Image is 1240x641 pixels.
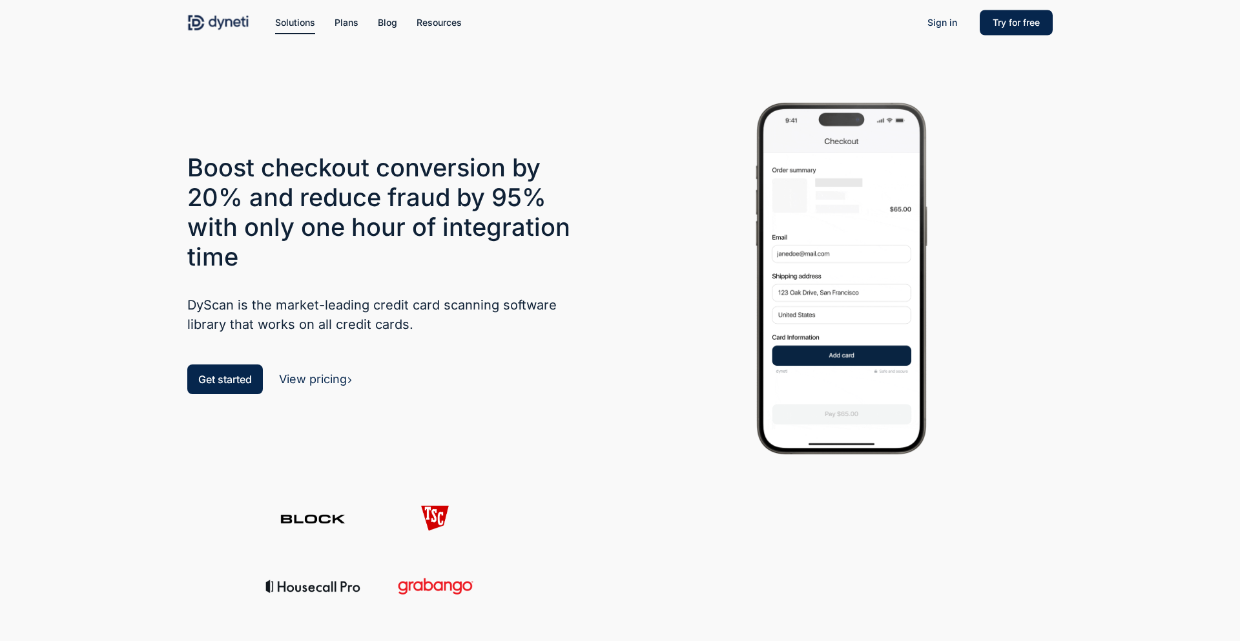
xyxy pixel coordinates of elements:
[378,17,397,28] span: Blog
[187,152,591,271] h3: Boost checkout conversion by 20% and reduce fraud by 95% with only one hour of integration time
[417,17,462,28] span: Resources
[502,499,612,533] img: client
[502,568,612,602] img: client
[378,16,397,30] a: Blog
[993,17,1040,28] span: Try for free
[187,295,591,334] h5: DyScan is the market-leading credit card scanning software library that works on all credit cards.
[258,568,367,602] img: client
[275,17,315,28] span: Solutions
[417,16,462,30] a: Resources
[187,13,249,32] img: Dyneti Technologies
[380,499,490,533] img: client
[198,373,252,386] span: Get started
[914,12,970,33] a: Sign in
[380,568,490,602] img: client
[980,16,1053,30] a: Try for free
[279,372,353,386] a: View pricing
[258,499,367,533] img: client
[335,16,358,30] a: Plans
[187,364,263,394] a: Get started
[927,17,957,28] span: Sign in
[335,17,358,28] span: Plans
[275,16,315,30] a: Solutions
